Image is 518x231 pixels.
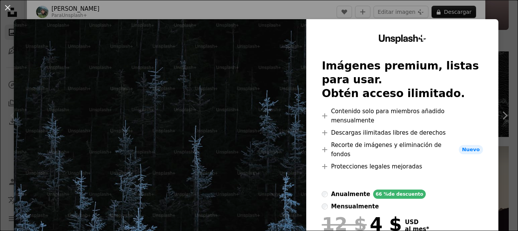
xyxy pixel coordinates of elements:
input: mensualmente [322,203,328,210]
li: Contenido solo para miembros añadido mensualmente [322,107,483,125]
div: 66 % de descuento [373,190,425,199]
li: Recorte de imágenes y eliminación de fondos [322,140,483,159]
li: Descargas ilimitadas libres de derechos [322,128,483,137]
div: mensualmente [331,202,379,211]
div: anualmente [331,190,370,199]
input: anualmente66 %de descuento [322,191,328,197]
span: Nuevo [459,145,483,154]
h2: Imágenes premium, listas para usar. Obtén acceso ilimitado. [322,59,483,101]
span: USD [405,219,429,226]
li: Protecciones legales mejoradas [322,162,483,171]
